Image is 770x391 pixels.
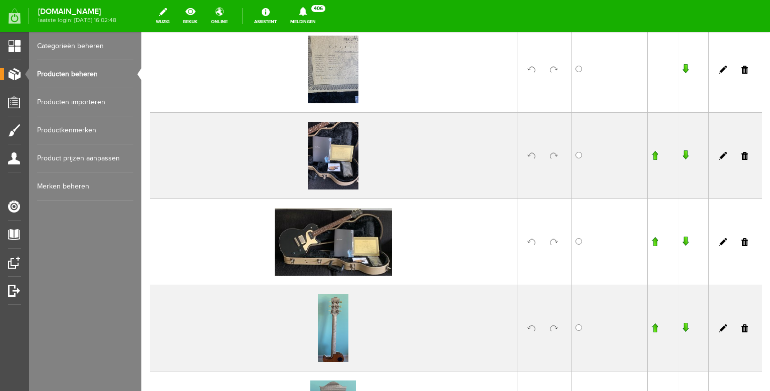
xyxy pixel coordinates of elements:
a: Bewerken [577,120,586,128]
a: Meldingen406 [284,5,322,27]
img: whatsapp-image-2025-09-22-at-16.18.14-1-.jpeg [166,4,218,71]
a: bekijk [177,5,204,27]
a: Assistent [248,5,283,27]
a: Bewerken [577,292,586,300]
img: whatsapp-image-2025-09-22-at-16.18.13.jpeg [133,176,251,244]
img: whatsapp-image-2025-09-22-at-16.18.12-1-.jpeg [176,262,208,330]
a: online [205,5,234,27]
img: whatsapp-image-2025-09-22-at-16.18.14.jpeg [166,90,218,157]
a: Verwijderen [600,292,607,300]
a: Verwijderen [600,34,607,42]
span: 406 [311,5,325,12]
a: wijzig [150,5,175,27]
a: Producten importeren [37,88,133,116]
a: Merken beheren [37,172,133,201]
a: Bewerken [577,34,586,42]
span: laatste login: [DATE] 16:02:48 [38,18,116,23]
a: Productkenmerken [37,116,133,144]
a: Verwijderen [600,120,607,128]
strong: [DOMAIN_NAME] [38,9,116,15]
a: Bewerken [577,206,586,214]
a: Categorieën beheren [37,32,133,60]
a: Product prijzen aanpassen [37,144,133,172]
a: Verwijderen [600,206,607,214]
a: Producten beheren [37,60,133,88]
